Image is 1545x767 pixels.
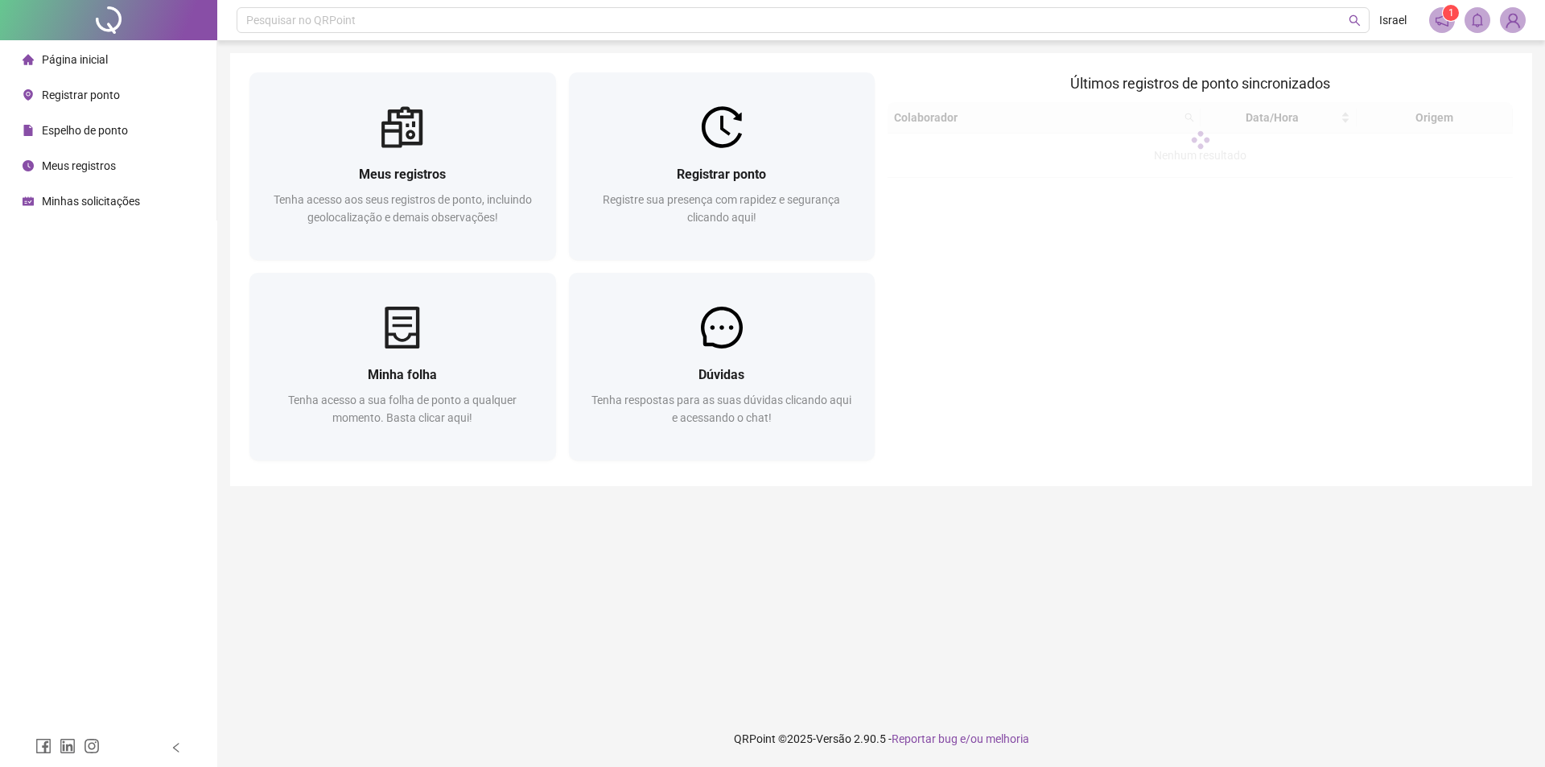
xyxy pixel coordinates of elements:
span: file [23,125,34,136]
a: Meus registrosTenha acesso aos seus registros de ponto, incluindo geolocalização e demais observa... [249,72,556,260]
img: 49044 [1501,8,1525,32]
span: notification [1435,13,1449,27]
span: Dúvidas [698,367,744,382]
span: left [171,742,182,753]
span: Registre sua presença com rapidez e segurança clicando aqui! [603,193,840,224]
span: Minha folha [368,367,437,382]
span: environment [23,89,34,101]
span: instagram [84,738,100,754]
span: search [1349,14,1361,27]
span: Registrar ponto [42,89,120,101]
span: Tenha acesso aos seus registros de ponto, incluindo geolocalização e demais observações! [274,193,532,224]
span: 1 [1448,7,1454,19]
span: Reportar bug e/ou melhoria [892,732,1029,745]
footer: QRPoint © 2025 - 2.90.5 - [217,711,1545,767]
span: linkedin [60,738,76,754]
span: Meus registros [359,167,446,182]
span: Registrar ponto [677,167,766,182]
a: DúvidasTenha respostas para as suas dúvidas clicando aqui e acessando o chat! [569,273,875,460]
span: Página inicial [42,53,108,66]
span: Minhas solicitações [42,195,140,208]
span: Últimos registros de ponto sincronizados [1070,75,1330,92]
sup: 1 [1443,5,1459,21]
span: clock-circle [23,160,34,171]
span: bell [1470,13,1485,27]
a: Registrar pontoRegistre sua presença com rapidez e segurança clicando aqui! [569,72,875,260]
span: Tenha acesso a sua folha de ponto a qualquer momento. Basta clicar aqui! [288,394,517,424]
span: Israel [1379,11,1407,29]
span: Espelho de ponto [42,124,128,137]
a: Minha folhaTenha acesso a sua folha de ponto a qualquer momento. Basta clicar aqui! [249,273,556,460]
span: facebook [35,738,51,754]
span: Meus registros [42,159,116,172]
span: Tenha respostas para as suas dúvidas clicando aqui e acessando o chat! [591,394,851,424]
span: home [23,54,34,65]
span: Versão [816,732,851,745]
span: schedule [23,196,34,207]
